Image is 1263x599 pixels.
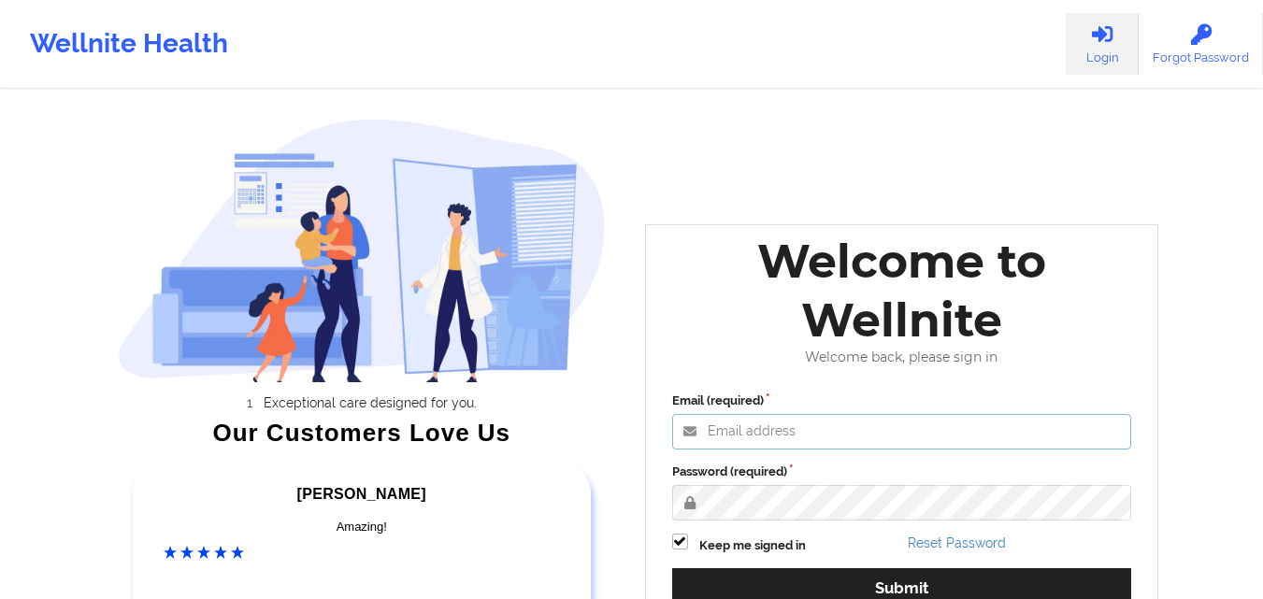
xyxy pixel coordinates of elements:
label: Keep me signed in [699,536,806,555]
input: Email address [672,414,1132,449]
span: [PERSON_NAME] [297,486,426,502]
div: Amazing! [164,518,560,536]
img: wellnite-auth-hero_200.c722682e.png [118,118,606,382]
a: Login [1066,13,1139,75]
label: Email (required) [672,392,1132,410]
a: Forgot Password [1139,13,1263,75]
div: Welcome back, please sign in [659,349,1145,365]
div: Our Customers Love Us [118,423,606,442]
li: Exceptional care designed for you. [135,395,606,410]
label: Password (required) [672,463,1132,481]
a: Reset Password [908,535,1006,550]
div: Welcome to Wellnite [659,232,1145,349]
